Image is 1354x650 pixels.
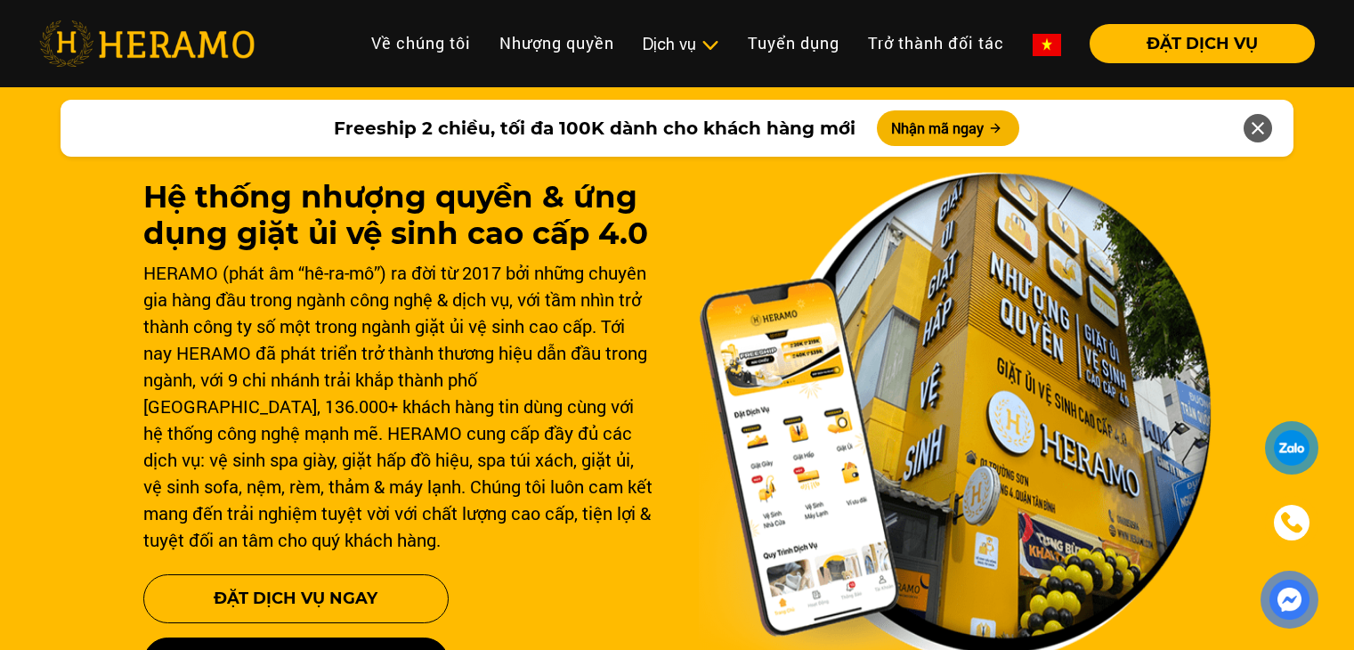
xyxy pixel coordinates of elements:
button: Nhận mã ngay [877,110,1019,146]
a: Tuyển dụng [734,24,854,62]
h1: Hệ thống nhượng quyền & ứng dụng giặt ủi vệ sinh cao cấp 4.0 [143,179,656,252]
img: vn-flag.png [1033,34,1061,56]
button: ĐẶT DỊCH VỤ [1090,24,1315,63]
a: Về chúng tôi [357,24,485,62]
img: heramo-logo.png [39,20,255,67]
span: Freeship 2 chiều, tối đa 100K dành cho khách hàng mới [334,115,855,142]
button: Đặt Dịch Vụ Ngay [143,574,449,623]
a: Nhượng quyền [485,24,628,62]
div: HERAMO (phát âm “hê-ra-mô”) ra đời từ 2017 bởi những chuyên gia hàng đầu trong ngành công nghệ & ... [143,259,656,553]
div: Dịch vụ [643,32,719,56]
a: phone-icon [1268,499,1316,547]
a: ĐẶT DỊCH VỤ [1075,36,1315,52]
img: phone-icon [1282,513,1302,532]
a: Trở thành đối tác [854,24,1018,62]
img: subToggleIcon [701,37,719,54]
